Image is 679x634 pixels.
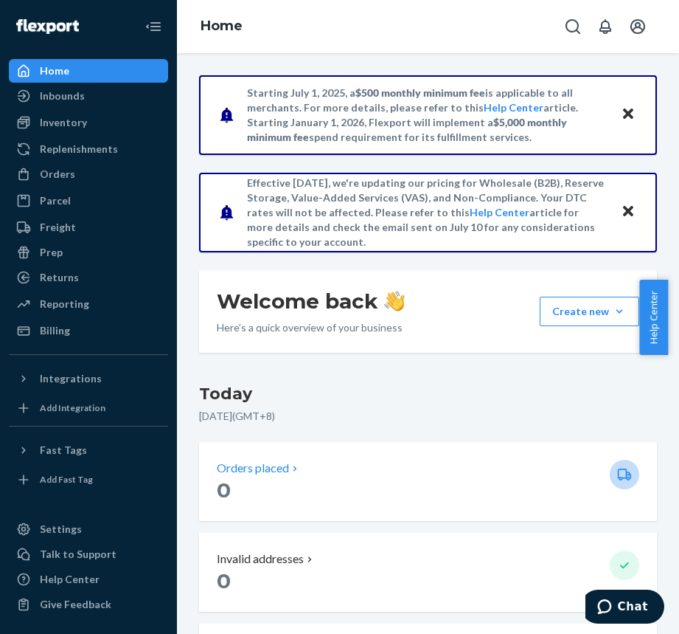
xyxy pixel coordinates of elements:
button: Talk to Support [9,542,168,566]
a: Help Center [470,206,529,218]
div: Parcel [40,193,71,208]
button: Open account menu [623,12,652,41]
div: Integrations [40,371,102,386]
a: Inventory [9,111,168,134]
button: Give Feedback [9,593,168,616]
ol: breadcrumbs [189,5,254,48]
div: Returns [40,270,79,285]
a: Help Center [9,568,168,591]
div: Settings [40,522,82,537]
p: Effective [DATE], we're updating our pricing for Wholesale (B2B), Reserve Storage, Value-Added Se... [247,176,607,249]
div: Replenishments [40,142,118,156]
div: Fast Tags [40,443,87,458]
div: Inventory [40,115,87,130]
button: Create new [540,297,639,326]
div: Inbounds [40,89,85,103]
p: Invalid addresses [217,551,304,568]
div: Home [40,63,69,78]
div: Add Fast Tag [40,473,93,486]
button: Open notifications [591,12,620,41]
button: Orders placed 0 [199,442,657,521]
a: Parcel [9,189,168,213]
a: Orders [9,162,168,186]
a: Returns [9,266,168,289]
a: Add Fast Tag [9,468,168,492]
div: Help Center [40,572,100,587]
button: Close [619,104,638,125]
a: Home [9,59,168,83]
span: 0 [217,478,231,503]
a: Settings [9,517,168,541]
p: Starting July 1, 2025, a is applicable to all merchants. For more details, please refer to this a... [247,86,607,145]
a: Add Integration [9,396,168,420]
button: Open Search Box [558,12,588,41]
iframe: Opens a widget where you can chat to one of our agents [585,590,664,627]
button: Invalid addresses 0 [199,533,657,612]
a: Billing [9,319,168,342]
div: Freight [40,220,76,235]
a: Inbounds [9,84,168,108]
img: hand-wave emoji [384,291,405,311]
a: Freight [9,216,168,239]
p: Here’s a quick overview of your business [217,320,405,335]
button: Integrations [9,367,168,390]
div: Give Feedback [40,597,111,612]
p: Orders placed [217,460,289,477]
a: Help Center [484,101,543,114]
button: Fast Tags [9,438,168,462]
span: $500 monthly minimum fee [355,86,485,99]
a: Prep [9,241,168,264]
div: Orders [40,167,75,182]
h3: Today [199,382,657,406]
div: Talk to Support [40,547,116,562]
a: Reporting [9,292,168,316]
button: Help Center [639,280,668,355]
h1: Welcome back [217,288,405,314]
button: Close Navigation [139,12,168,41]
span: 0 [217,568,231,593]
p: [DATE] ( GMT+8 ) [199,409,657,424]
div: Reporting [40,297,89,311]
a: Home [201,18,243,34]
div: Add Integration [40,402,105,414]
div: Billing [40,323,70,338]
img: Flexport logo [16,19,79,34]
button: Close [619,201,638,223]
div: Prep [40,245,63,260]
a: Replenishments [9,137,168,161]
